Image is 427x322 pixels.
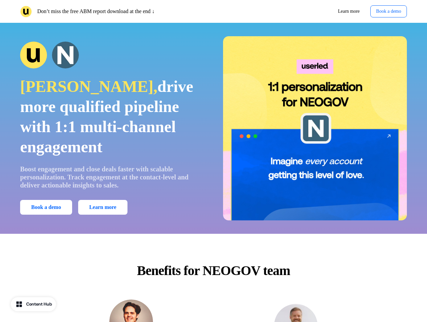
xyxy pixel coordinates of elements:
a: Learn more [332,5,365,17]
span: [PERSON_NAME], [20,77,157,95]
p: Don’t miss the free ABM report download at the end ↓ [37,7,155,15]
p: drive more qualified pipeline with 1:1 multi-channel engagement [20,76,204,157]
a: Learn more [78,200,127,215]
button: Book a demo [370,5,407,17]
p: Boost engagement and close deals faster with scalable personalization. Track engagement at the co... [20,165,204,189]
button: Book a demo [20,200,72,215]
div: Content Hub [26,301,52,308]
button: Content Hub [11,297,56,311]
p: Benefits for NEOGOV team [121,261,306,281]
